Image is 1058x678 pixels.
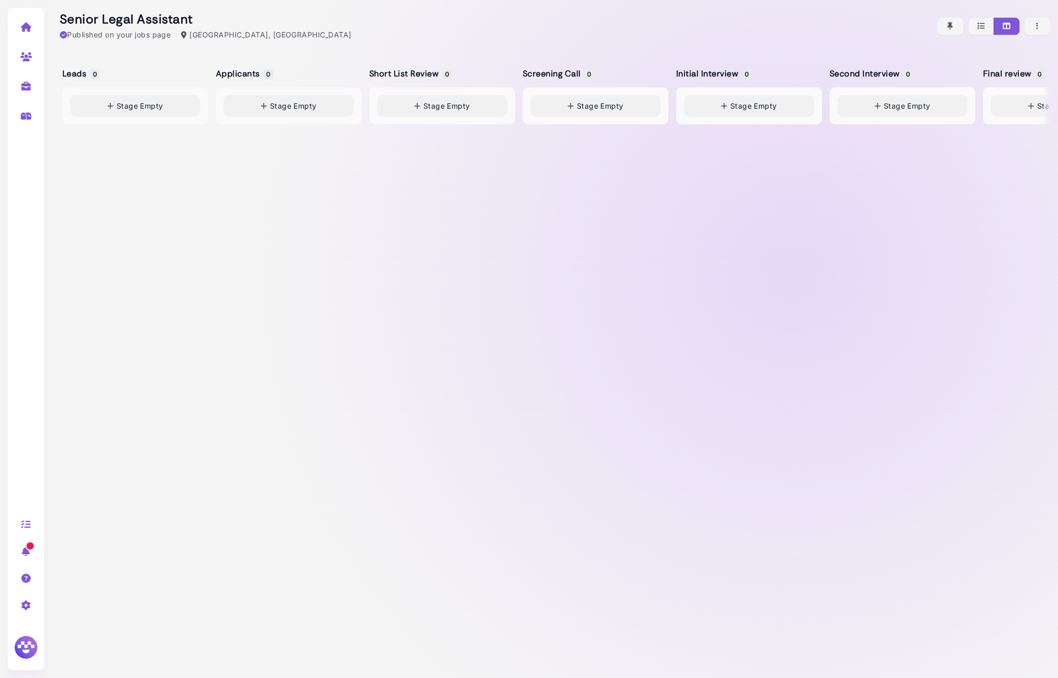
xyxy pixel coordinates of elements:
h5: Screening Call [523,69,592,79]
span: Stage Empty [423,100,470,111]
span: 0 [585,69,593,80]
span: Stage Empty [117,100,163,111]
h5: Leads [62,69,98,79]
div: Published on your jobs page [60,29,171,40]
span: Stage Empty [730,100,777,111]
h5: Applicants [216,69,272,79]
span: 0 [1035,69,1044,80]
span: 0 [91,69,99,80]
h2: Senior Legal Assistant [60,12,352,27]
span: Stage Empty [577,100,624,111]
span: Stage Empty [270,100,317,111]
img: Megan [13,634,39,660]
span: Stage Empty [884,100,931,111]
h5: Initial Interview [676,69,750,79]
span: 0 [443,69,451,80]
span: 0 [742,69,751,80]
h5: Second Interview [830,69,911,79]
h5: Short List Review [369,69,450,79]
div: [GEOGRAPHIC_DATA], [GEOGRAPHIC_DATA] [181,29,351,40]
span: 0 [264,69,273,80]
span: 0 [904,69,912,80]
h5: Final review [983,69,1043,79]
